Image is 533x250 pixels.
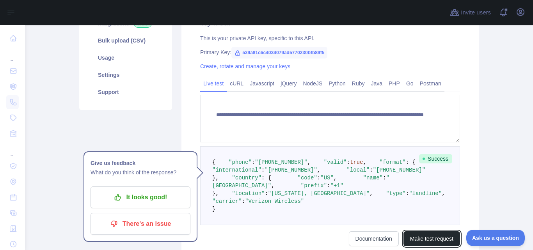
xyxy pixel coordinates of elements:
[307,159,311,165] span: ,
[91,186,190,208] button: It looks good!
[380,159,406,165] span: "format"
[91,158,190,168] h1: Give us feedback
[363,159,366,165] span: ,
[300,77,325,90] a: NodeJS
[383,175,386,181] span: :
[301,183,327,189] span: "prefix"
[232,175,261,181] span: "country"
[252,159,255,165] span: :
[96,191,185,204] p: It looks good!
[268,190,370,197] span: "[US_STATE], [GEOGRAPHIC_DATA]"
[255,159,307,165] span: "[PHONE_NUMBER]"
[386,77,403,90] a: PHP
[231,47,327,59] span: 539a81c6c4034079ad5770230bfb89f5
[417,77,444,90] a: Postman
[271,183,274,189] span: ,
[373,167,425,173] span: "[PHONE_NUMBER]"
[327,183,330,189] span: :
[403,77,417,90] a: Go
[346,159,350,165] span: :
[227,77,247,90] a: cURL
[406,190,409,197] span: :
[89,49,163,66] a: Usage
[242,198,245,204] span: :
[461,8,491,17] span: Invite users
[247,77,277,90] a: Javascript
[297,175,317,181] span: "code"
[89,66,163,83] a: Settings
[324,159,347,165] span: "valid"
[6,142,19,158] div: ...
[325,77,349,90] a: Python
[419,154,452,163] span: Success
[330,183,343,189] span: "+1"
[403,231,460,246] button: Make test request
[212,198,242,204] span: "carrier"
[229,159,252,165] span: "phone"
[91,168,190,177] p: What do you think of the response?
[89,32,163,49] a: Bulk upload (CSV)
[6,47,19,62] div: ...
[466,230,525,246] iframe: Toggle Customer Support
[261,175,271,181] span: : {
[368,77,386,90] a: Java
[200,77,227,90] a: Live test
[409,190,442,197] span: "landline"
[448,6,492,19] button: Invite users
[277,77,300,90] a: jQuery
[261,167,265,173] span: :
[363,175,383,181] span: "name"
[212,159,215,165] span: {
[232,190,265,197] span: "location"
[212,190,219,197] span: },
[442,190,445,197] span: ,
[317,175,320,181] span: :
[265,167,317,173] span: "[PHONE_NUMBER]"
[349,231,399,246] a: Documentation
[320,175,334,181] span: "US"
[350,159,363,165] span: true
[212,175,219,181] span: },
[370,167,373,173] span: :
[96,217,185,230] p: There's an issue
[91,213,190,235] button: There's an issue
[386,190,405,197] span: "type"
[265,190,268,197] span: :
[200,48,460,56] div: Primary Key:
[245,198,304,204] span: "Verizon Wireless"
[406,159,416,165] span: : {
[89,83,163,101] a: Support
[370,190,373,197] span: ,
[346,167,370,173] span: "local"
[349,77,368,90] a: Ruby
[200,34,460,42] div: This is your private API key, specific to this API.
[200,63,290,69] a: Create, rotate and manage your keys
[212,167,261,173] span: "international"
[212,206,215,212] span: }
[334,175,337,181] span: ,
[317,167,320,173] span: ,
